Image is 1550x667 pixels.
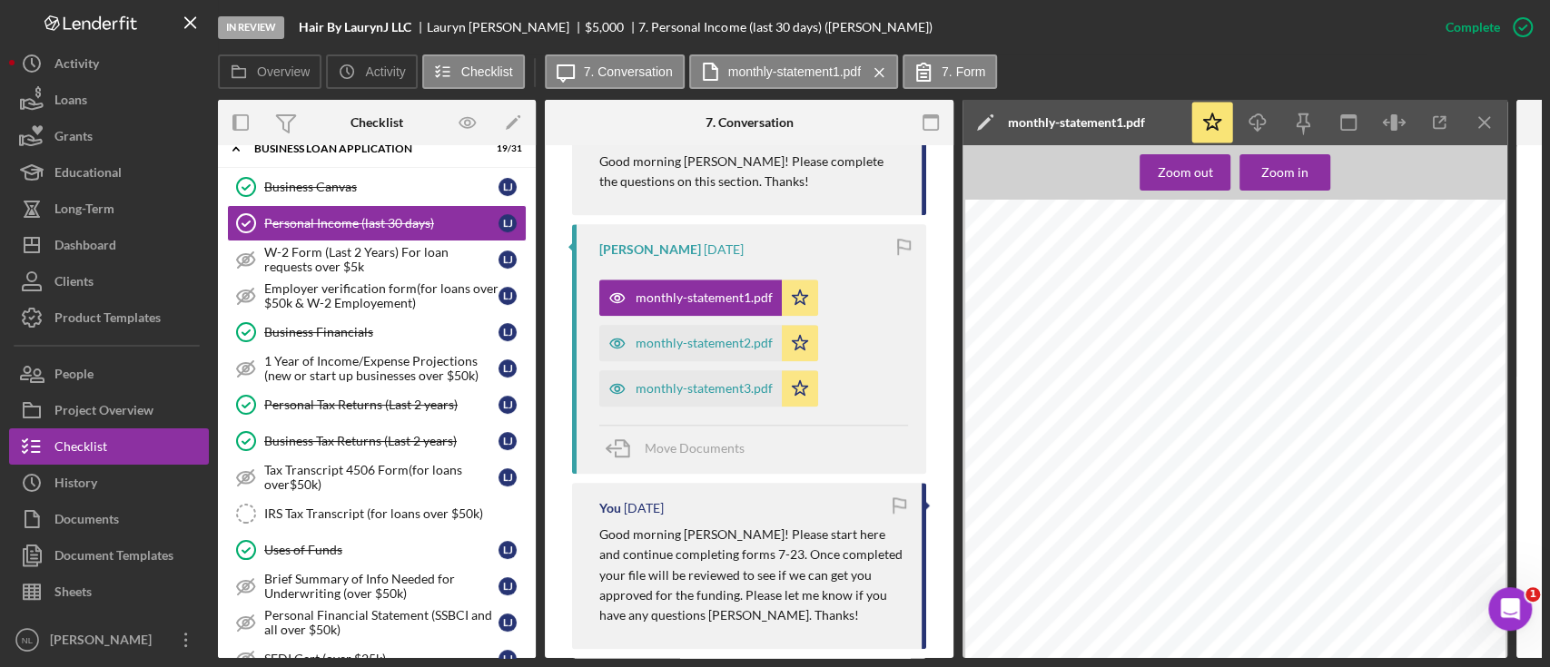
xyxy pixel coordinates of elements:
[254,143,477,154] div: BUSINESS LOAN APPLICATION
[1238,389,1288,397] span: Cash App Card
[1054,280,1190,288] span: Wal Mart Miami [GEOGRAPHIC_DATA]
[1373,317,1392,324] span: $0.00
[1373,618,1392,625] span: $0.00
[54,299,161,340] div: Product Templates
[9,465,209,501] a: History
[227,241,527,278] a: W-2 Form (Last 2 Years) For loan requests over $5kLJ
[9,154,209,191] button: Educational
[54,45,99,86] div: Activity
[54,82,87,123] div: Loans
[422,54,525,89] button: Checklist
[499,250,517,269] div: L J
[1425,618,1454,625] span: + $22.00
[9,227,209,263] button: Dashboard
[1373,535,1392,542] span: $0.00
[54,118,93,159] div: Grants
[499,287,517,305] div: L J
[54,154,122,195] div: Educational
[227,314,527,350] a: Business FinancialsLJ
[264,572,499,601] div: Brief Summary of Info Needed for Underwriting (over $50k)
[1015,217,1083,228] span: Transactions
[1054,250,1090,257] span: Description
[1054,535,1174,542] span: La Gasolina [GEOGRAPHIC_DATA]
[1015,389,1040,397] span: [DATE]
[1054,618,1154,625] span: From [GEOGRAPHIC_DATA]
[1380,250,1391,257] span: Fee
[706,115,794,130] div: 7. Conversation
[9,191,209,227] a: Long-Term
[264,216,499,231] div: Personal Income (last 30 days)
[903,54,997,89] button: 7. Form
[1054,462,1087,469] span: Cash App
[365,64,405,79] label: Activity
[227,205,527,241] a: Personal Income (last 30 days)LJ
[1008,115,1145,130] div: monthly-statement1.pdf
[1054,426,1156,433] span: Spi Amerenue Saint Louis MO
[1430,250,1455,257] span: Amount
[1373,654,1392,662] span: $0.00
[1238,280,1288,288] span: Cash App Card
[54,356,94,397] div: People
[728,64,861,79] label: monthly-statement1.pdf
[427,20,585,34] div: Lauryn [PERSON_NAME]
[227,568,527,604] a: Brief Summary of Info Needed for Underwriting (over $50k)LJ
[218,16,284,39] div: In Review
[1054,353,1184,360] span: Apple Cash Sent Money Cupertino CA
[1238,535,1288,542] span: Cash App Card
[1054,389,1172,397] span: Apple Cash Inst Xfer Cupertino CA
[1054,582,1066,589] span: MO
[1432,571,1454,578] span: $14.46
[9,45,209,82] a: Activity
[1427,426,1454,433] span: $245.00
[599,242,701,257] div: [PERSON_NAME]
[499,178,517,196] div: L J
[227,604,527,641] a: Personal Financial Statement (SSBCI and all over $50k)LJ
[1015,618,1040,625] span: [DATE]
[257,64,310,79] label: Overview
[1238,250,1259,257] span: Details
[1373,498,1392,505] span: $0.00
[264,608,499,637] div: Personal Financial Statement (SSBCI and all over $50k)
[1238,353,1288,360] span: Cash App Card
[1140,154,1230,191] button: Zoom out
[584,64,673,79] label: 7. Conversation
[1015,654,1040,662] span: [DATE]
[585,19,624,34] span: $5,000
[54,574,92,614] div: Sheets
[499,359,517,378] div: L J
[461,64,513,79] label: Checklist
[1373,571,1392,578] span: $0.00
[1426,389,1454,397] span: + $21.94
[227,495,527,532] a: IRS Tax Transcript (for loans over $50k)
[599,525,903,626] p: Good morning [PERSON_NAME]! Please start here and continue completing forms 7-23. Once completed ...
[1373,280,1392,288] span: $0.00
[9,118,209,154] a: Grants
[264,180,499,194] div: Business Canvas
[1238,654,1288,662] span: Cash App Card
[9,356,209,392] button: People
[299,20,411,34] b: Hair By LaurynJ LLC
[9,574,209,610] a: Sheets
[1015,535,1040,542] span: [DATE]
[264,354,499,383] div: 1 Year of Income/Expense Projections (new or start up businesses over $50k)
[9,537,209,574] button: Document Templates
[9,428,209,465] button: Checklist
[1525,587,1540,602] span: 1
[1421,462,1455,469] span: + $600.00
[54,428,107,469] div: Checklist
[227,278,527,314] a: Employer verification form(for loans over $50k & W-2 Employement)LJ
[264,506,526,521] div: IRS Tax Transcript (for loans over $50k)
[218,54,321,89] button: Overview
[9,622,209,658] button: NL[PERSON_NAME]
[1238,426,1288,433] span: Cash App Card
[54,501,119,542] div: Documents
[264,397,499,412] div: Personal Tax Returns (Last 2 years)
[9,501,209,537] button: Documents
[1158,154,1213,191] div: Zoom out
[499,577,517,595] div: L J
[9,299,209,336] button: Product Templates
[264,245,499,274] div: W-2 Form (Last 2 Years) For loan requests over $5k
[9,392,209,428] button: Project Overview
[1238,571,1288,578] span: Cash App Card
